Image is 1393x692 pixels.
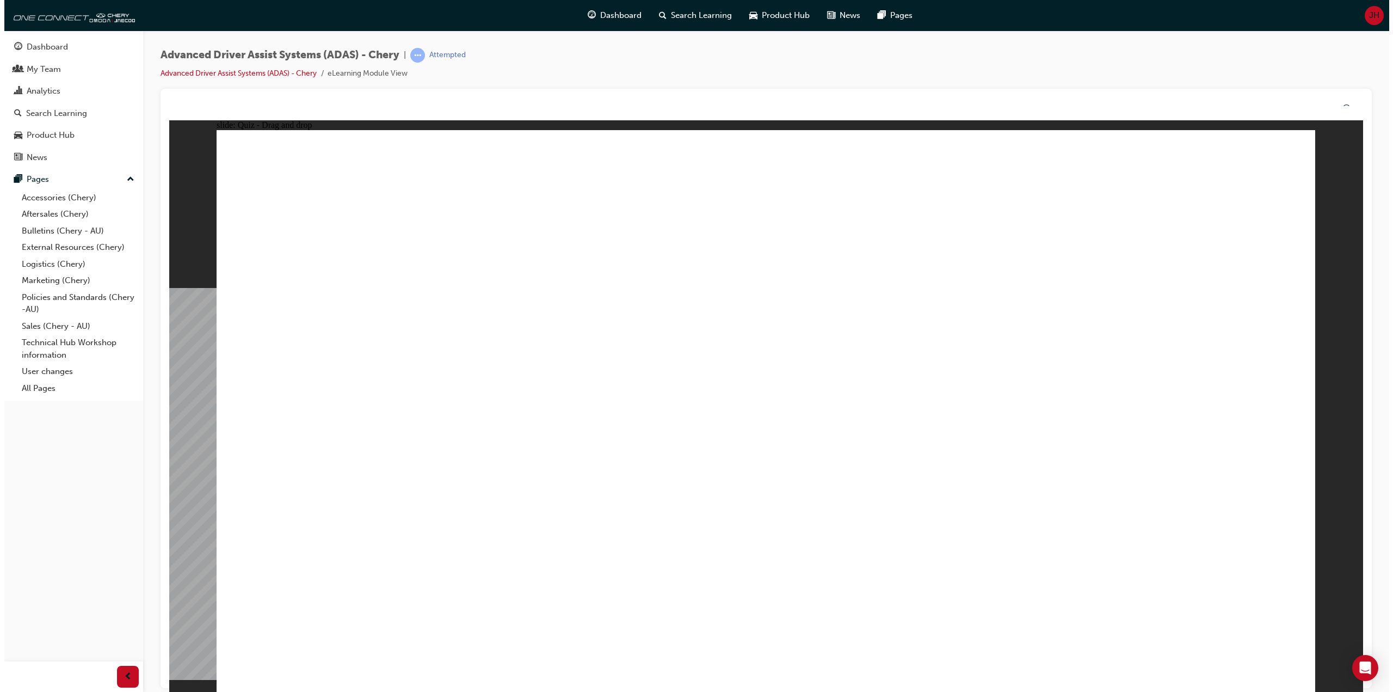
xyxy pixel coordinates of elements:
[22,173,45,186] div: Pages
[10,42,18,52] span: guage-icon
[13,189,134,206] a: Accessories (Chery)
[4,169,134,189] button: Pages
[156,49,395,62] span: Advanced Driver Assist Systems (ADAS) - Chery
[323,68,403,80] li: eLearning Module View
[13,318,134,335] a: Sales (Chery - AU)
[13,239,134,256] a: External Resources (Chery)
[406,48,421,63] span: learningRecordVerb_ATTEMPT-icon
[873,9,882,22] span: pages-icon
[10,131,18,140] span: car-icon
[1365,9,1375,22] span: JH
[583,9,591,22] span: guage-icon
[667,9,728,22] span: Search Learning
[646,4,736,27] a: search-iconSearch Learning
[22,41,64,53] div: Dashboard
[10,109,17,119] span: search-icon
[10,175,18,185] span: pages-icon
[13,223,134,240] a: Bulletins (Chery - AU)
[13,334,134,363] a: Technical Hub Workshop information
[757,9,805,22] span: Product Hub
[122,173,130,187] span: up-icon
[736,4,814,27] a: car-iconProduct Hub
[1360,6,1379,25] button: JH
[399,49,402,62] span: |
[22,63,57,76] div: My Team
[865,4,917,27] a: pages-iconPages
[156,69,312,78] a: Advanced Driver Assist Systems (ADAS) - Chery
[22,85,56,97] div: Analytics
[823,9,831,22] span: news-icon
[10,153,18,163] span: news-icon
[13,363,134,380] a: User changes
[814,4,865,27] a: news-iconNews
[13,380,134,397] a: All Pages
[575,4,646,27] a: guage-iconDashboard
[655,9,662,22] span: search-icon
[4,125,134,145] a: Product Hub
[10,65,18,75] span: people-icon
[22,129,70,142] div: Product Hub
[22,151,43,164] div: News
[886,9,908,22] span: Pages
[13,206,134,223] a: Aftersales (Chery)
[4,148,134,168] a: News
[10,87,18,96] span: chart-icon
[22,107,83,120] div: Search Learning
[1348,655,1374,681] div: Open Intercom Messenger
[596,9,637,22] span: Dashboard
[13,272,134,289] a: Marketing (Chery)
[5,4,131,26] img: oneconnect
[4,103,134,124] a: Search Learning
[425,50,461,60] div: Attempted
[4,35,134,169] button: DashboardMy TeamAnalyticsSearch LearningProduct HubNews
[835,9,856,22] span: News
[120,670,128,684] span: prev-icon
[4,81,134,101] a: Analytics
[4,59,134,79] a: My Team
[4,37,134,57] a: Dashboard
[13,289,134,318] a: Policies and Standards (Chery -AU)
[745,9,753,22] span: car-icon
[13,256,134,273] a: Logistics (Chery)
